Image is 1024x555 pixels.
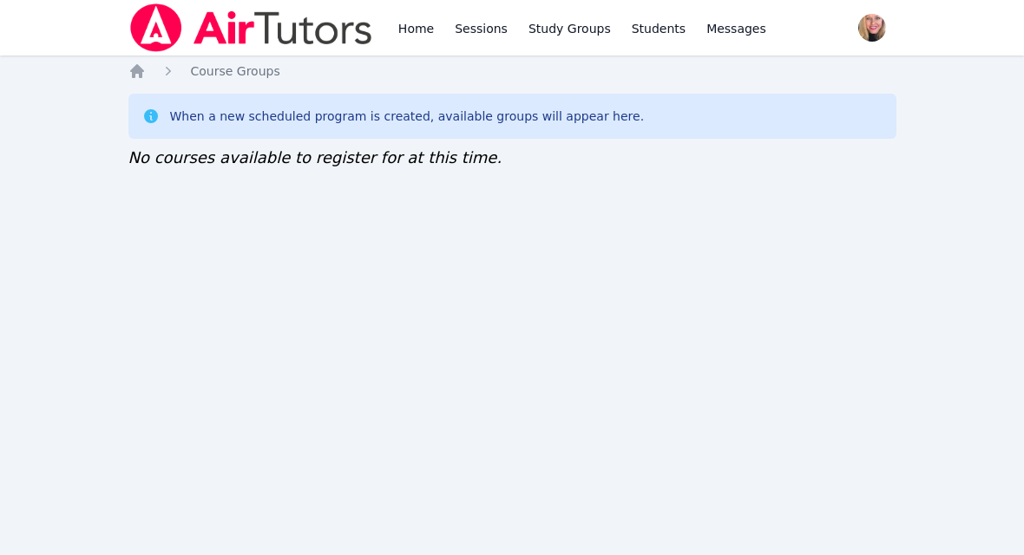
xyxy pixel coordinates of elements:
[128,148,502,166] span: No courses available to register for at this time.
[128,62,896,80] nav: Breadcrumb
[170,108,645,125] div: When a new scheduled program is created, available groups will appear here.
[191,64,280,78] span: Course Groups
[706,20,766,37] span: Messages
[128,3,374,52] img: Air Tutors
[191,62,280,80] a: Course Groups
